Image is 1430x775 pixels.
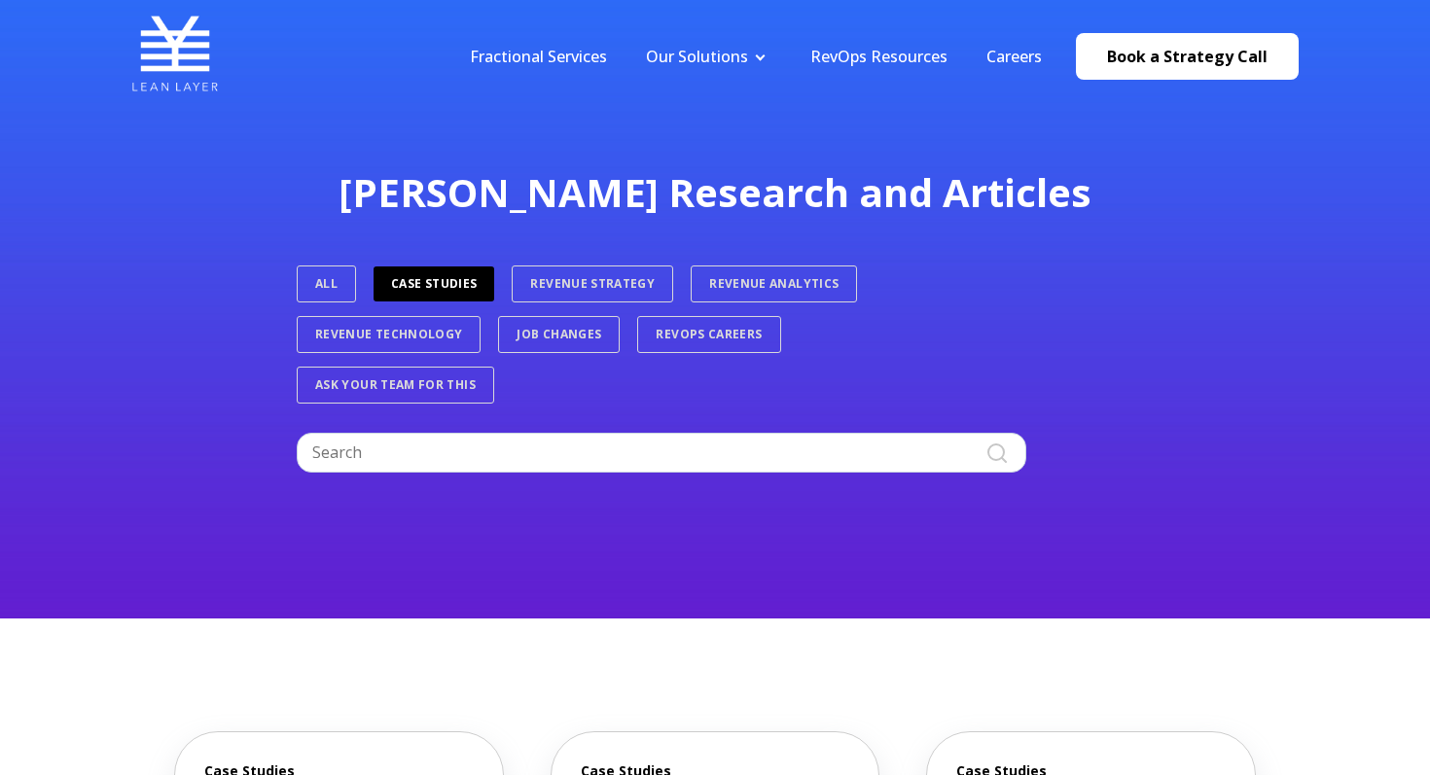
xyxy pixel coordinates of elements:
[339,165,1091,219] span: [PERSON_NAME] Research and Articles
[297,367,494,404] a: Ask Your Team For This
[374,266,494,301] a: Case Studies
[470,46,607,67] a: Fractional Services
[637,316,780,353] a: RevOps Careers
[297,316,481,353] a: Revenue Technology
[297,433,1026,472] input: Search
[450,46,1061,67] div: Navigation Menu
[512,265,673,302] a: Revenue Strategy
[1076,33,1299,80] a: Book a Strategy Call
[810,46,947,67] a: RevOps Resources
[498,316,620,353] a: Job Changes
[646,46,748,67] a: Our Solutions
[691,265,857,302] a: Revenue Analytics
[986,46,1042,67] a: Careers
[297,265,356,302] a: ALL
